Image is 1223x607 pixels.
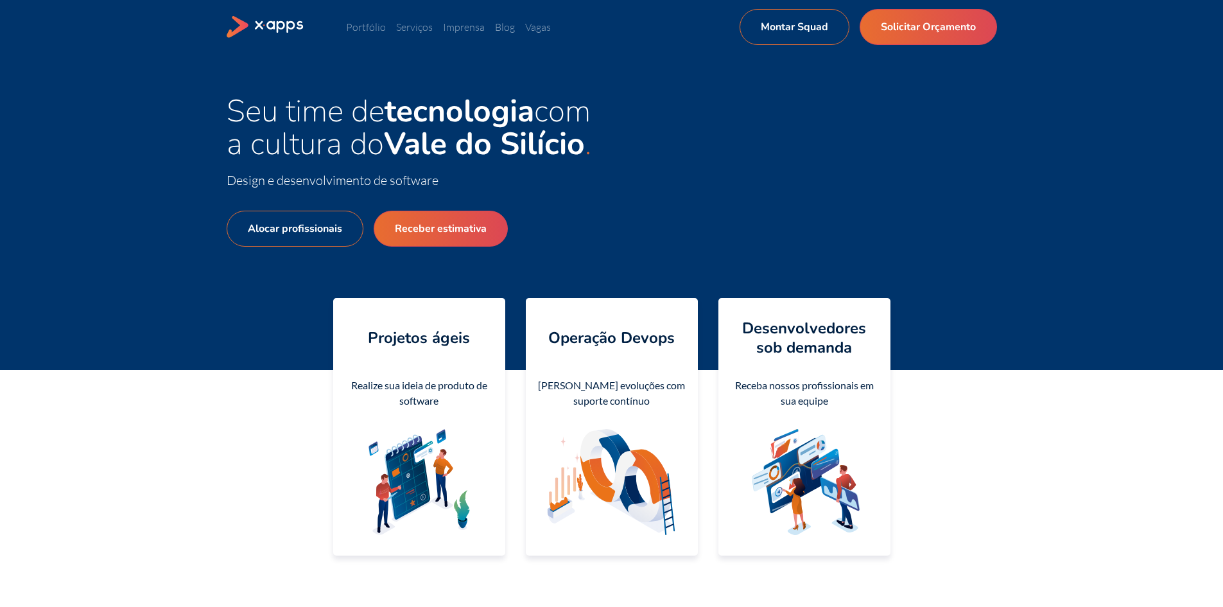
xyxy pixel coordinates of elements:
div: Realize sua ideia de produto de software [343,378,495,409]
div: [PERSON_NAME] evoluções com suporte contínuo [536,378,688,409]
a: Receber estimativa [374,211,508,247]
span: Design e desenvolvimento de software [227,172,438,188]
a: Imprensa [443,21,485,33]
a: Solicitar Orçamento [860,9,997,45]
strong: tecnologia [385,90,534,132]
a: Blog [495,21,515,33]
a: Alocar profissionais [227,211,363,247]
span: Seu time de com a cultura do [227,90,591,165]
h4: Desenvolvedores sob demanda [729,319,880,357]
strong: Vale do Silício [384,123,585,165]
div: Receba nossos profissionais em sua equipe [729,378,880,409]
a: Portfólio [346,21,386,33]
a: Serviços [396,21,433,33]
h4: Projetos ágeis [368,328,470,347]
a: Montar Squad [740,9,849,45]
h4: Operação Devops [548,328,675,347]
a: Vagas [525,21,551,33]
